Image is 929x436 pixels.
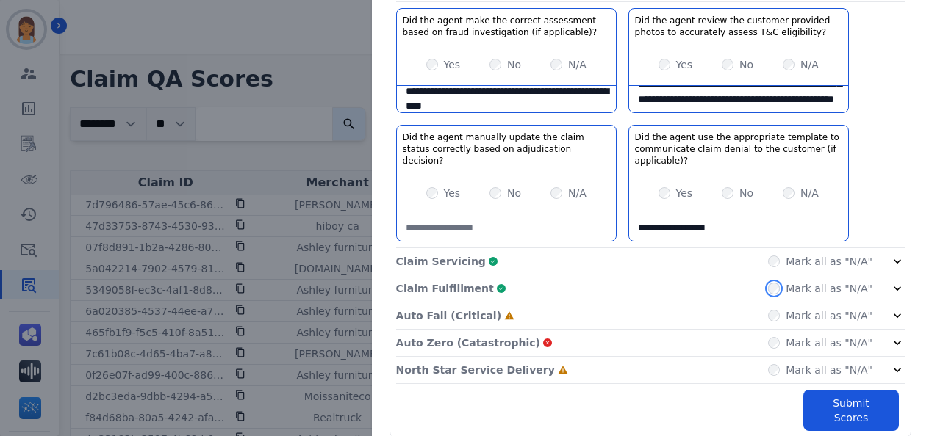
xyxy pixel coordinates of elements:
label: N/A [800,57,819,72]
label: Mark all as "N/A" [786,363,872,377]
label: No [507,186,521,200]
label: Mark all as "N/A" [786,308,872,323]
label: Yes [444,57,461,72]
label: N/A [800,186,819,200]
button: Submit Scores [803,390,899,431]
label: Yes [444,186,461,200]
h3: Did the agent make the correct assessment based on fraud investigation (if applicable)? [403,15,610,38]
label: Yes [676,186,693,200]
label: Mark all as "N/A" [786,254,872,269]
p: Claim Fulfillment [396,281,494,296]
label: No [739,186,753,200]
p: Auto Fail (Critical) [396,308,501,323]
label: Mark all as "N/A" [786,281,872,296]
h3: Did the agent manually update the claim status correctly based on adjudication decision? [403,131,610,167]
label: Yes [676,57,693,72]
p: North Star Service Delivery [396,363,555,377]
p: Claim Servicing [396,254,486,269]
label: Mark all as "N/A" [786,335,872,350]
h3: Did the agent use the appropriate template to communicate claim denial to the customer (if applic... [635,131,842,167]
h3: Did the agent review the customer-provided photos to accurately assess T&C eligibility? [635,15,842,38]
p: Auto Zero (Catastrophic) [396,335,540,350]
label: N/A [568,186,587,200]
label: No [739,57,753,72]
label: No [507,57,521,72]
label: N/A [568,57,587,72]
